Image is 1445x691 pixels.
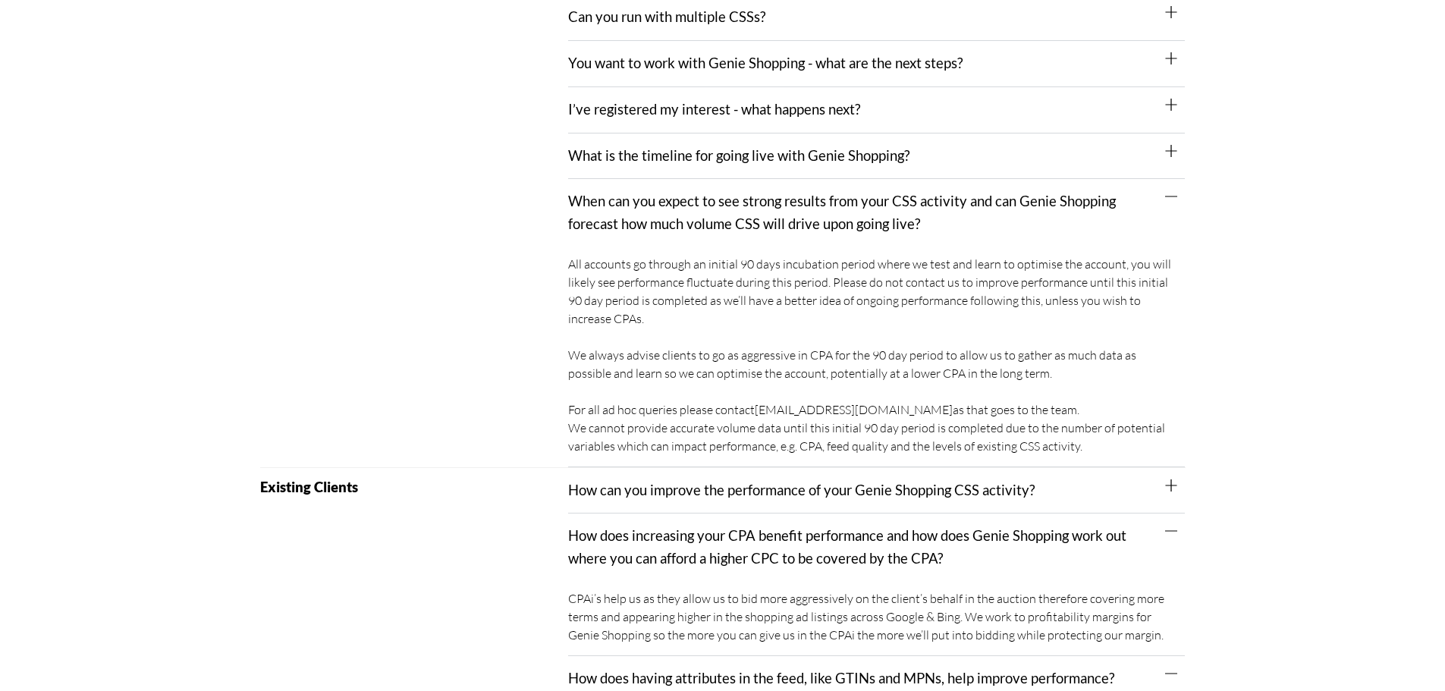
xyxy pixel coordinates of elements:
a: Can you run with multiple CSSs? [568,8,765,25]
div: How does increasing your CPA benefit performance and how does Genie Shopping work out where you c... [568,514,1185,581]
div: I’ve registered my interest - what happens next? [568,87,1185,133]
a: How can you improve the performance of your Genie Shopping CSS activity? [568,482,1035,498]
a: How does increasing your CPA benefit performance and how does Genie Shopping work out where you c... [568,527,1126,567]
div: How can you improve the performance of your Genie Shopping CSS activity? [568,468,1185,514]
a: When can you expect to see strong results from your CSS activity and can Genie Shopping forecast ... [568,193,1116,232]
a: You want to work with Genie Shopping - what are the next steps? [568,55,963,71]
h2: Existing Clients [260,480,569,495]
a: How does having attributes in the feed, like GTINs and MPNs, help improve performance? [568,670,1114,686]
a: What is the timeline for going live with Genie Shopping? [568,147,909,164]
div: How does increasing your CPA benefit performance and how does Genie Shopping work out where you c... [568,582,1185,656]
div: When can you expect to see strong results from your CSS activity and can Genie Shopping forecast ... [568,247,1185,467]
div: You want to work with Genie Shopping - what are the next steps? [568,41,1185,87]
div: What is the timeline for going live with Genie Shopping? [568,133,1185,180]
div: When can you expect to see strong results from your CSS activity and can Genie Shopping forecast ... [568,179,1185,247]
a: I’ve registered my interest - what happens next? [568,101,860,118]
